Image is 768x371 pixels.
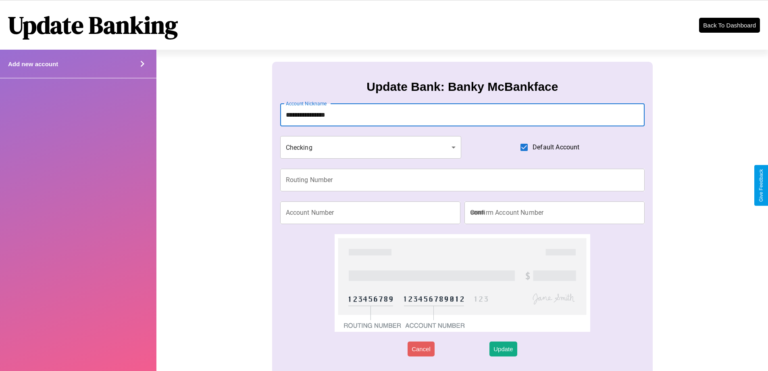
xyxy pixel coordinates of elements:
h4: Add new account [8,61,58,67]
h3: Update Bank: Banky McBankface [366,80,558,94]
button: Update [489,342,517,356]
button: Cancel [408,342,435,356]
span: Default Account [533,143,579,152]
label: Account Nickname [286,100,327,107]
button: Back To Dashboard [699,18,760,33]
h1: Update Banking [8,8,178,42]
div: Give Feedback [758,169,764,202]
img: check [335,234,590,332]
div: Checking [280,136,462,159]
